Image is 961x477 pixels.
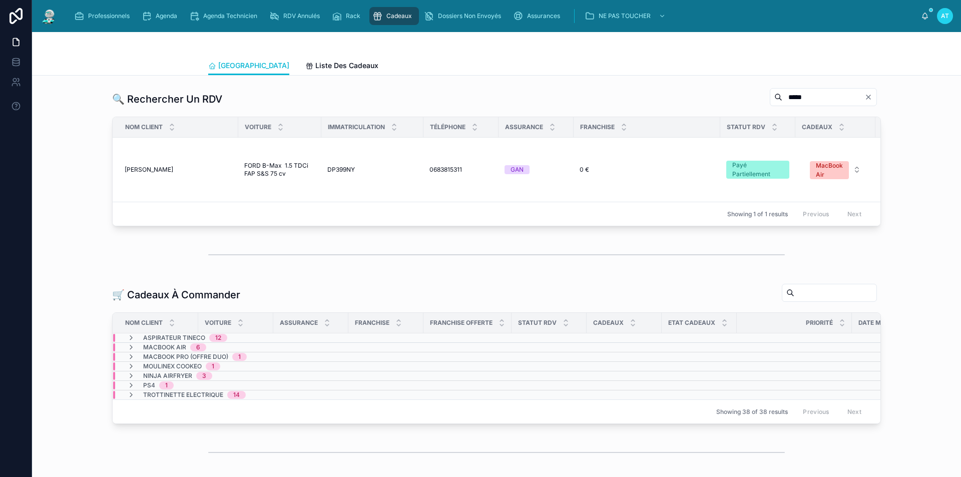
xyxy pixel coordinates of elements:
a: Rack [329,7,367,25]
span: Dossiers Non Envoyés [438,12,501,20]
span: AT [941,12,949,20]
span: Franchise [580,123,615,131]
span: PS4 [143,381,155,389]
span: Date Mise A Commander [858,319,938,327]
span: RDV Annulés [283,12,320,20]
a: Cadeaux [369,7,419,25]
h1: 🔍 Rechercher Un RDV [112,92,222,106]
a: FORD B-Max 1.5 TDCi FAP S&S 75 cv [244,162,315,178]
span: Assurances [527,12,560,20]
span: Nom Client [125,319,163,327]
img: App logo [40,8,58,24]
h1: 🛒 Cadeaux À Commander [112,288,240,302]
div: 1 [212,362,214,370]
a: GAN [505,165,568,174]
a: 0683815311 [429,166,493,174]
span: Ninja Airfryer [143,372,192,380]
span: [GEOGRAPHIC_DATA] [218,61,289,71]
span: Assurance [505,123,543,131]
a: Professionnels [71,7,137,25]
span: Voiture [205,319,231,327]
a: Payé Partiellement [726,161,789,179]
a: RDV Annulés [266,7,327,25]
div: 6 [196,343,200,351]
a: Agenda Technicien [186,7,264,25]
span: Statut RDV [727,123,765,131]
a: Assurances [510,7,567,25]
span: MacBook Air [143,343,186,351]
div: 12 [215,334,221,342]
span: Téléphone [430,123,465,131]
button: Select Button [802,156,869,183]
a: Agenda [139,7,184,25]
a: [GEOGRAPHIC_DATA] [208,57,289,76]
a: 0 € [580,166,714,174]
span: Cadeaux [802,123,832,131]
div: Payé Partiellement [732,161,783,179]
button: Clear [864,93,876,101]
span: 0683815311 [429,166,462,174]
span: Rack [346,12,360,20]
span: Moulinex Cookeo [143,362,202,370]
span: Showing 1 of 1 results [727,210,788,218]
span: Priorité [806,319,833,327]
span: [PERSON_NAME] [125,166,173,174]
span: Agenda Technicien [203,12,257,20]
span: Showing 38 of 38 results [716,408,788,416]
span: Cadeaux [386,12,412,20]
div: 1 [238,353,241,361]
span: Statut RDV [518,319,557,327]
span: Franchise Offerte [430,319,493,327]
div: scrollable content [66,5,921,27]
a: DP399NY [327,166,417,174]
span: MacBook Pro (OFFRE DUO) [143,353,228,361]
span: Cadeaux [593,319,624,327]
span: Trottinette Electrique [143,391,223,399]
span: Aspirateur TINECO [143,334,205,342]
span: Franchise [355,319,389,327]
span: 0 € [580,166,589,174]
span: Etat Cadeaux [668,319,715,327]
span: Voiture [245,123,271,131]
a: Liste Des Cadeaux [305,57,378,77]
div: 3 [202,372,206,380]
div: GAN [511,165,524,174]
a: [PERSON_NAME] [125,166,232,174]
span: Liste Des Cadeaux [315,61,378,71]
a: Dossiers Non Envoyés [421,7,508,25]
span: Immatriculation [328,123,385,131]
span: DP399NY [327,166,355,174]
div: 14 [233,391,240,399]
span: Nom Client [125,123,163,131]
a: NE PAS TOUCHER [582,7,671,25]
span: Professionnels [88,12,130,20]
a: Select Button [801,156,869,184]
span: Agenda [156,12,177,20]
span: Assurance [280,319,318,327]
span: NE PAS TOUCHER [599,12,651,20]
div: 1 [165,381,168,389]
div: MacBook Air [816,161,843,179]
